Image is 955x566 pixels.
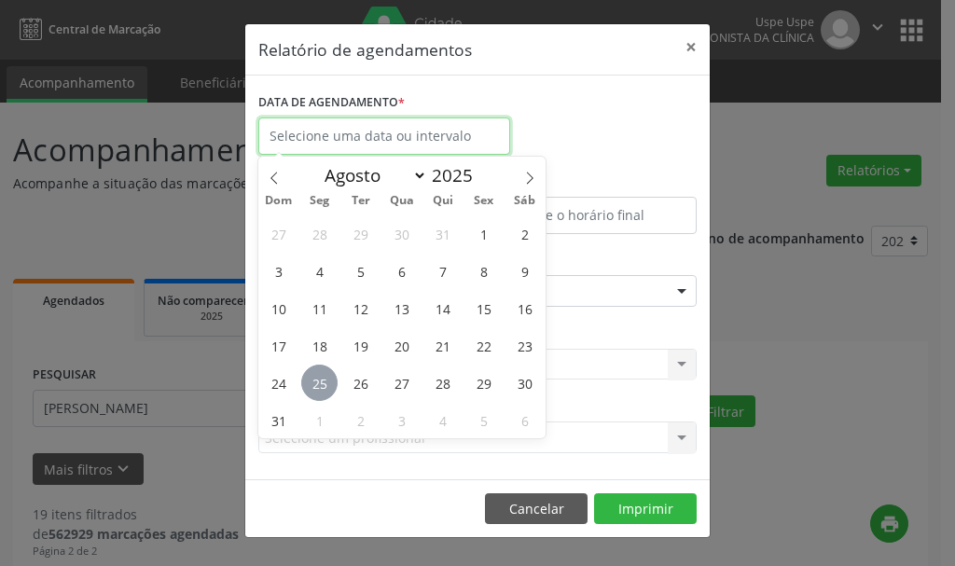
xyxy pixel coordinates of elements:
[594,493,697,525] button: Imprimir
[340,195,381,207] span: Ter
[506,365,543,401] span: Agosto 30, 2025
[427,163,489,187] input: Year
[301,365,338,401] span: Agosto 25, 2025
[465,290,502,326] span: Agosto 15, 2025
[424,327,461,364] span: Agosto 21, 2025
[258,117,510,155] input: Selecione uma data ou intervalo
[383,365,420,401] span: Agosto 27, 2025
[258,195,299,207] span: Dom
[260,290,297,326] span: Agosto 10, 2025
[260,365,297,401] span: Agosto 24, 2025
[342,253,379,289] span: Agosto 5, 2025
[424,253,461,289] span: Agosto 7, 2025
[342,402,379,438] span: Setembro 2, 2025
[465,253,502,289] span: Agosto 8, 2025
[301,253,338,289] span: Agosto 4, 2025
[301,290,338,326] span: Agosto 11, 2025
[342,215,379,252] span: Julho 29, 2025
[383,327,420,364] span: Agosto 20, 2025
[258,89,405,117] label: DATA DE AGENDAMENTO
[506,327,543,364] span: Agosto 23, 2025
[383,402,420,438] span: Setembro 3, 2025
[260,327,297,364] span: Agosto 17, 2025
[342,290,379,326] span: Agosto 12, 2025
[383,290,420,326] span: Agosto 13, 2025
[424,215,461,252] span: Julho 31, 2025
[506,290,543,326] span: Agosto 16, 2025
[424,402,461,438] span: Setembro 4, 2025
[672,24,710,70] button: Close
[506,402,543,438] span: Setembro 6, 2025
[299,195,340,207] span: Seg
[424,290,461,326] span: Agosto 14, 2025
[381,195,422,207] span: Qua
[465,365,502,401] span: Agosto 29, 2025
[422,195,464,207] span: Qui
[485,493,588,525] button: Cancelar
[506,215,543,252] span: Agosto 2, 2025
[301,402,338,438] span: Setembro 1, 2025
[482,168,697,197] label: ATÉ
[506,253,543,289] span: Agosto 9, 2025
[464,195,505,207] span: Sex
[505,195,546,207] span: Sáb
[465,327,502,364] span: Agosto 22, 2025
[482,197,697,234] input: Selecione o horário final
[383,253,420,289] span: Agosto 6, 2025
[342,365,379,401] span: Agosto 26, 2025
[465,215,502,252] span: Agosto 1, 2025
[260,402,297,438] span: Agosto 31, 2025
[424,365,461,401] span: Agosto 28, 2025
[301,215,338,252] span: Julho 28, 2025
[342,327,379,364] span: Agosto 19, 2025
[260,215,297,252] span: Julho 27, 2025
[258,37,472,62] h5: Relatório de agendamentos
[383,215,420,252] span: Julho 30, 2025
[315,162,427,188] select: Month
[465,402,502,438] span: Setembro 5, 2025
[301,327,338,364] span: Agosto 18, 2025
[260,253,297,289] span: Agosto 3, 2025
